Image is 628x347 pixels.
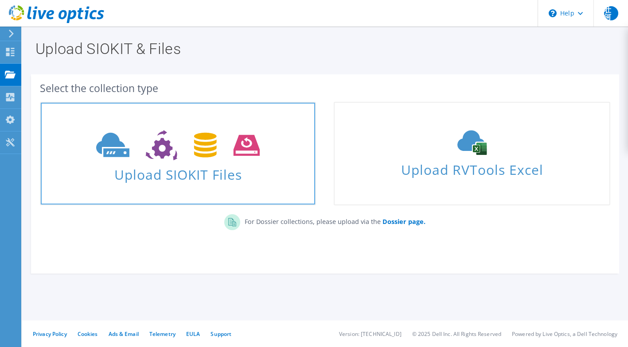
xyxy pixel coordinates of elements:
span: 壮河 [604,6,618,20]
a: Telemetry [149,330,176,338]
span: Upload RVTools Excel [335,158,609,177]
a: EULA [186,330,200,338]
a: Upload SIOKIT Files [40,102,316,205]
a: Upload RVTools Excel [334,102,610,205]
a: Support [211,330,231,338]
h1: Upload SIOKIT & Files [35,41,610,56]
p: For Dossier collections, please upload via the [240,214,425,227]
b: Dossier page. [382,217,425,226]
a: Dossier page. [381,217,425,226]
li: © 2025 Dell Inc. All Rights Reserved [412,330,501,338]
li: Version: [TECHNICAL_ID] [339,330,402,338]
svg: \n [549,9,557,17]
a: Privacy Policy [33,330,67,338]
span: Upload SIOKIT Files [41,162,315,181]
div: Select the collection type [40,83,610,93]
li: Powered by Live Optics, a Dell Technology [512,330,617,338]
a: Cookies [78,330,98,338]
a: Ads & Email [109,330,139,338]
